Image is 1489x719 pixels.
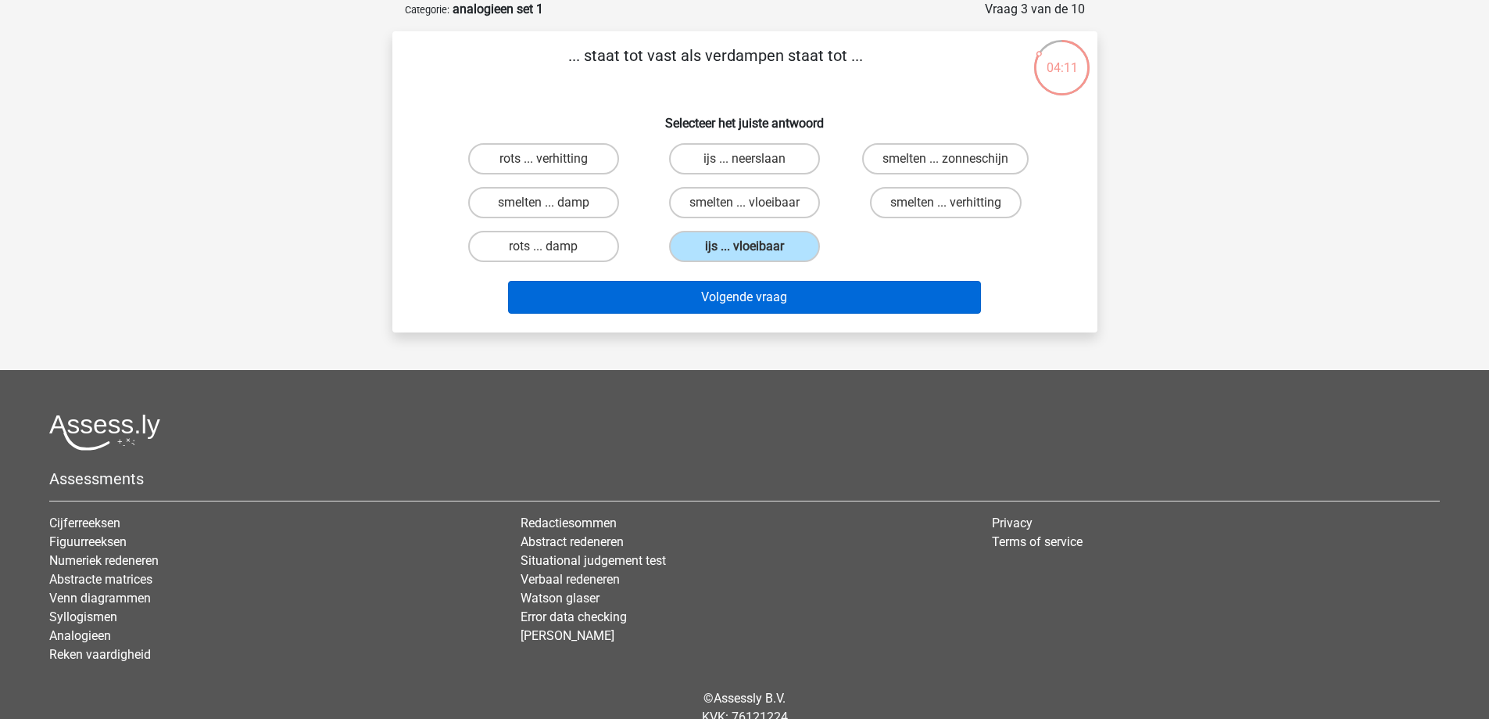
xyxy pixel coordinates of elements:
[1033,38,1091,77] div: 04:11
[49,414,160,451] img: Assessly logo
[521,609,627,624] a: Error data checking
[521,628,614,643] a: [PERSON_NAME]
[468,143,619,174] label: rots ... verhitting
[992,534,1083,549] a: Terms of service
[521,516,617,530] a: Redactiesommen
[49,534,127,549] a: Figuurreeksen
[49,647,151,662] a: Reken vaardigheid
[49,516,120,530] a: Cijferreeksen
[468,187,619,218] label: smelten ... damp
[862,143,1029,174] label: smelten ... zonneschijn
[508,281,981,314] button: Volgende vraag
[49,553,159,568] a: Numeriek redeneren
[870,187,1022,218] label: smelten ... verhitting
[49,572,152,587] a: Abstracte matrices
[521,591,600,606] a: Watson glaser
[521,572,620,587] a: Verbaal redeneren
[417,44,1014,91] p: ... staat tot vast als verdampen staat tot ...
[468,231,619,262] label: rots ... damp
[453,2,543,16] strong: analogieen set 1
[405,4,449,16] small: Categorie:
[521,553,666,568] a: Situational judgement test
[521,534,624,549] a: Abstract redeneren
[669,187,820,218] label: smelten ... vloeibaar
[669,231,820,262] label: ijs ... vloeibaar
[417,103,1072,131] h6: Selecteer het juiste antwoord
[49,628,111,643] a: Analogieen
[49,609,117,624] a: Syllogismen
[49,591,151,606] a: Venn diagrammen
[992,516,1033,530] a: Privacy
[49,469,1440,488] h5: Assessments
[669,143,820,174] label: ijs ... neerslaan
[714,691,786,706] a: Assessly B.V.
